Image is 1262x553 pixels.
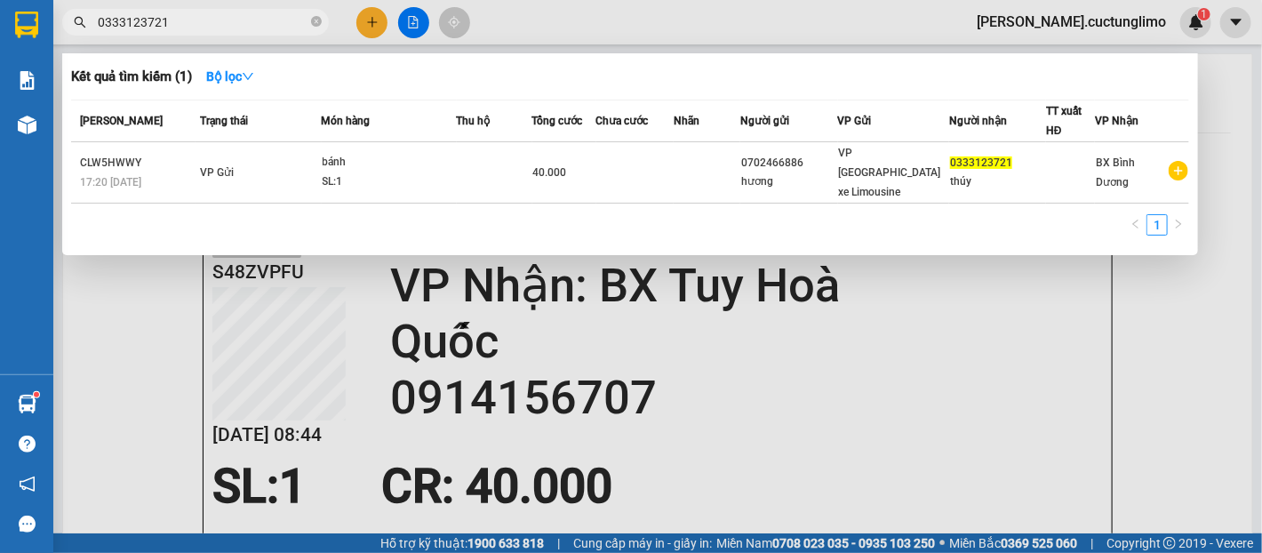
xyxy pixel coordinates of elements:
[18,116,36,134] img: warehouse-icon
[741,154,836,172] div: 0702466886
[34,392,39,397] sup: 1
[457,115,491,127] span: Thu hộ
[949,115,1007,127] span: Người nhận
[533,166,567,179] span: 40.000
[950,156,1012,169] span: 0333123721
[311,16,322,27] span: close-circle
[200,166,234,179] span: VP Gửi
[19,436,36,453] span: question-circle
[1125,214,1146,236] li: Previous Page
[9,96,123,155] li: VP VP [GEOGRAPHIC_DATA] xe Limousine
[1147,215,1167,235] a: 1
[18,71,36,90] img: solution-icon
[950,172,1045,191] div: thúy
[15,12,38,38] img: logo-vxr
[596,115,649,127] span: Chưa cước
[839,147,941,198] span: VP [GEOGRAPHIC_DATA] xe Limousine
[80,115,163,127] span: [PERSON_NAME]
[838,115,872,127] span: VP Gửi
[206,69,254,84] strong: Bộ lọc
[1168,214,1189,236] button: right
[1046,105,1082,137] span: TT xuất HĐ
[80,154,195,172] div: CLW5HWWY
[741,172,836,191] div: hương
[1173,219,1184,229] span: right
[123,96,236,116] li: VP BX Tuy Hoà
[740,115,789,127] span: Người gửi
[19,516,36,533] span: message
[1095,115,1138,127] span: VP Nhận
[1096,156,1135,188] span: BX Bình Dương
[674,115,699,127] span: Nhãn
[1169,161,1188,180] span: plus-circle
[532,115,583,127] span: Tổng cước
[1146,214,1168,236] li: 1
[80,176,141,188] span: 17:20 [DATE]
[98,12,308,32] input: Tìm tên, số ĐT hoặc mã đơn
[200,115,248,127] span: Trạng thái
[9,9,258,76] li: Cúc Tùng Limousine
[1125,214,1146,236] button: left
[74,16,86,28] span: search
[322,115,371,127] span: Món hàng
[323,153,456,172] div: bánh
[71,68,192,86] h3: Kết quả tìm kiếm ( 1 )
[18,395,36,413] img: warehouse-icon
[242,70,254,83] span: down
[311,14,322,31] span: close-circle
[123,119,135,132] span: environment
[192,62,268,91] button: Bộ lọcdown
[1130,219,1141,229] span: left
[323,172,456,192] div: SL: 1
[19,476,36,493] span: notification
[1168,214,1189,236] li: Next Page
